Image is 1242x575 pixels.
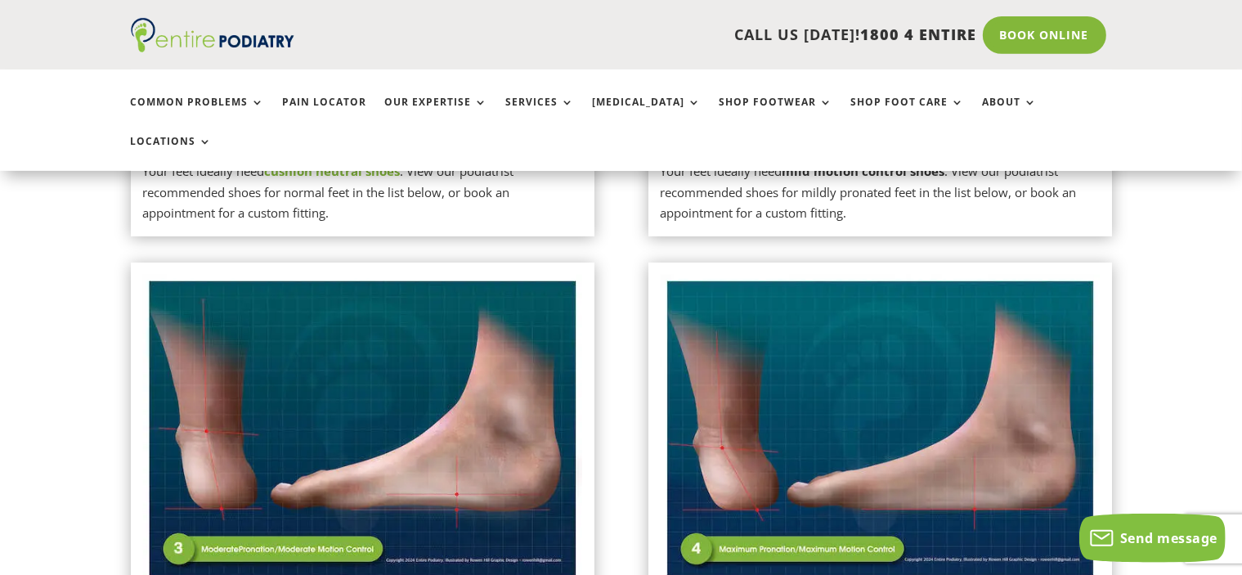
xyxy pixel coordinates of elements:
strong: mild motion control shoes [782,163,945,179]
a: Entire Podiatry [131,39,294,56]
p: CALL US [DATE]! [357,25,977,46]
p: Your feet ideally need . View our podiatrist recommended shoes for mildly pronated feet in the li... [661,161,1100,224]
a: Services [506,97,575,132]
span: Send message [1120,529,1217,547]
a: Our Expertise [385,97,488,132]
a: Common Problems [131,97,265,132]
a: About [983,97,1038,132]
a: Pain Locator [283,97,367,132]
a: [MEDICAL_DATA] [593,97,702,132]
a: Shop Foot Care [851,97,965,132]
span: 1800 4 ENTIRE [861,25,977,44]
a: Shop Footwear [720,97,833,132]
p: Your feet ideally need . View our podiatrist recommended shoes for normal feet in the list below,... [143,161,582,224]
a: Locations [131,136,213,171]
a: Book Online [983,16,1106,54]
a: cushion neutral shoes [265,163,401,179]
button: Send message [1079,514,1226,563]
img: logo (1) [131,18,294,52]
